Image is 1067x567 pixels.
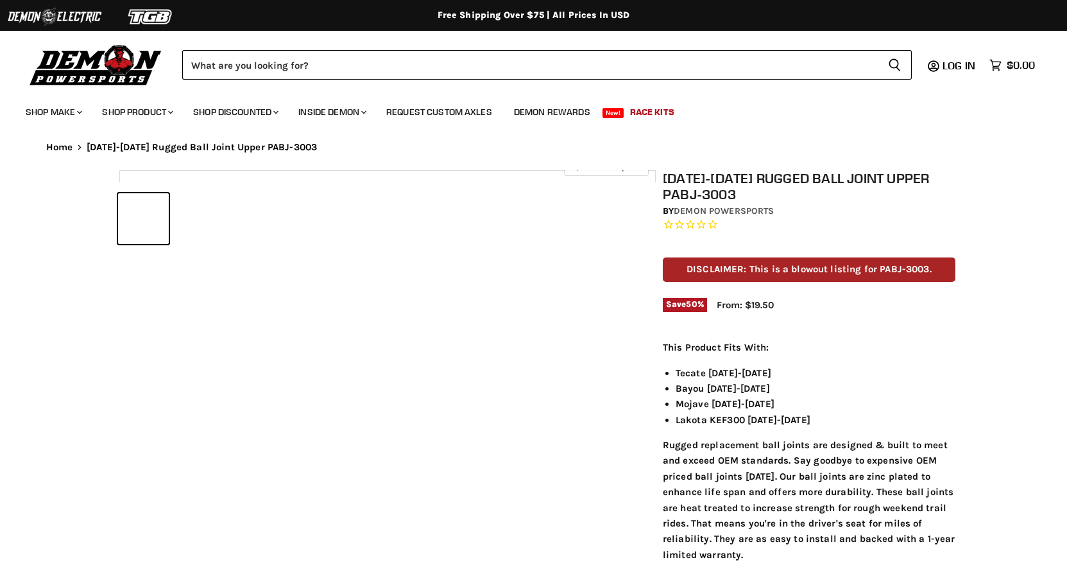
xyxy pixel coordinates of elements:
ul: Main menu [16,94,1032,125]
li: Tecate [DATE]-[DATE] [676,365,955,381]
a: Demon Powersports [674,205,774,216]
span: Save % [663,298,707,312]
img: Demon Powersports [26,42,166,87]
span: $0.00 [1007,59,1035,71]
div: Free Shipping Over $75 | All Prices In USD [21,10,1047,21]
a: Shop Make [16,99,90,125]
a: Shop Discounted [184,99,286,125]
p: This Product Fits With: [663,340,955,355]
a: Log in [937,60,983,71]
button: 1987-2004 Rugged Ball Joint Upper PABJ-3003 thumbnail [118,193,169,244]
span: From: $19.50 [717,299,774,311]
a: Demon Rewards [504,99,600,125]
div: Rugged replacement ball joints are designed & built to meet and exceed OEM standards. Say goodbye... [663,340,955,563]
img: TGB Logo 2 [103,4,199,29]
span: [DATE]-[DATE] Rugged Ball Joint Upper PABJ-3003 [87,142,317,153]
a: Inside Demon [289,99,374,125]
button: Search [878,50,912,80]
a: Shop Product [92,99,181,125]
form: Product [182,50,912,80]
a: Race Kits [620,99,684,125]
span: 50 [686,299,697,309]
nav: Breadcrumbs [21,142,1047,153]
li: Lakota KEF300 [DATE]-[DATE] [676,412,955,428]
a: $0.00 [983,56,1041,74]
li: Mojave [DATE]-[DATE] [676,396,955,412]
p: DISCLAIMER: This is a blowout listing for PABJ-3003. [663,257,955,281]
a: Home [46,142,73,153]
img: Demon Electric Logo 2 [6,4,103,29]
input: Search [182,50,878,80]
span: Click to expand [570,162,642,171]
a: Request Custom Axles [377,99,502,125]
div: by [663,204,955,218]
li: Bayou [DATE]-[DATE] [676,381,955,396]
h1: [DATE]-[DATE] Rugged Ball Joint Upper PABJ-3003 [663,170,955,202]
span: Log in [943,59,975,72]
span: Rated 0.0 out of 5 stars 0 reviews [663,218,955,232]
span: New! [602,108,624,118]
